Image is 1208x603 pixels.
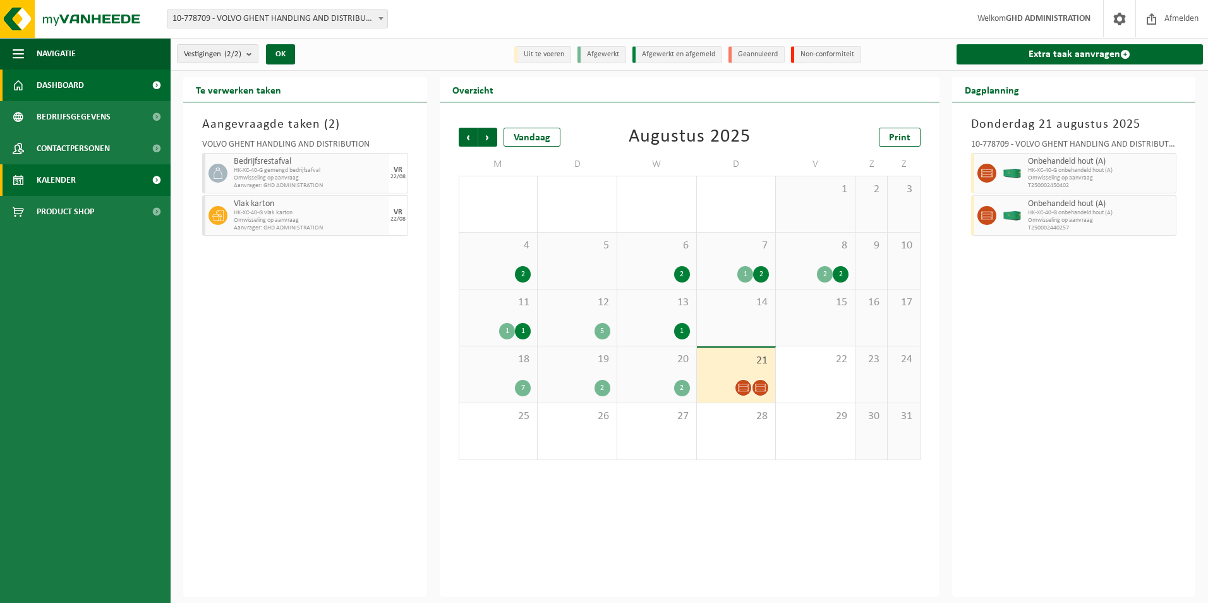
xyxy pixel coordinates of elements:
div: 1 [515,323,531,339]
span: 19 [544,353,610,367]
span: T250002440257 [1028,224,1173,232]
span: 14 [703,296,770,310]
span: Aanvrager: GHD ADMINISTRATION [234,224,386,232]
div: 22/08 [390,174,406,180]
span: HK-XC-40-G gemengd bedrijfsafval [234,167,386,174]
span: Omwisseling op aanvraag [1028,217,1173,224]
span: Vestigingen [184,45,241,64]
span: Omwisseling op aanvraag [234,174,386,182]
h3: Donderdag 21 augustus 2025 [971,115,1177,134]
span: 15 [782,296,849,310]
div: Augustus 2025 [629,128,751,147]
span: 17 [894,296,913,310]
h2: Dagplanning [952,77,1032,102]
td: Z [855,153,888,176]
span: 16 [862,296,881,310]
span: Onbehandeld hout (A) [1028,199,1173,209]
span: HK-XC-40-G onbehandeld hout (A) [1028,167,1173,174]
span: 11 [466,296,531,310]
div: VR [394,209,402,216]
span: 12 [544,296,610,310]
div: 22/08 [390,216,406,222]
span: Onbehandeld hout (A) [1028,157,1173,167]
div: 2 [674,380,690,396]
span: Vorige [459,128,478,147]
span: 28 [703,410,770,423]
span: 10 [894,239,913,253]
span: Bedrijfsrestafval [234,157,386,167]
div: 2 [515,266,531,283]
td: W [617,153,697,176]
h3: Aangevraagde taken ( ) [202,115,408,134]
div: VOLVO GHENT HANDLING AND DISTRIBUTION [202,140,408,153]
div: 10-778709 - VOLVO GHENT HANDLING AND DISTRIBUTION - DESTELDONK [971,140,1177,153]
span: Contactpersonen [37,133,110,164]
span: 3 [894,183,913,197]
span: HK-XC-40-G onbehandeld hout (A) [1028,209,1173,217]
td: Z [888,153,920,176]
h2: Overzicht [440,77,506,102]
td: D [538,153,617,176]
div: 1 [499,323,515,339]
span: Omwisseling op aanvraag [1028,174,1173,182]
a: Print [879,128,921,147]
span: 13 [624,296,690,310]
div: 7 [515,380,531,396]
a: Extra taak aanvragen [957,44,1204,64]
h2: Te verwerken taken [183,77,294,102]
span: 8 [782,239,849,253]
div: 2 [674,266,690,283]
span: Print [889,133,910,143]
strong: GHD ADMINISTRATION [1006,14,1090,23]
img: HK-XC-40-GN-00 [1003,169,1022,178]
count: (2/2) [224,50,241,58]
div: 1 [674,323,690,339]
div: 2 [833,266,849,283]
span: HK-XC-40-G vlak karton [234,209,386,217]
li: Non-conformiteit [791,46,861,63]
span: Vlak karton [234,199,386,209]
span: 18 [466,353,531,367]
span: 20 [624,353,690,367]
div: 2 [753,266,769,283]
span: Product Shop [37,196,94,228]
td: D [697,153,776,176]
div: 5 [595,323,610,339]
span: 27 [624,410,690,423]
li: Afgewerkt [577,46,626,63]
span: Bedrijfsgegevens [37,101,111,133]
span: 6 [624,239,690,253]
span: Kalender [37,164,76,196]
li: Uit te voeren [514,46,571,63]
span: 25 [466,410,531,423]
div: 2 [817,266,833,283]
span: Omwisseling op aanvraag [234,217,386,224]
span: 29 [782,410,849,423]
span: 10-778709 - VOLVO GHENT HANDLING AND DISTRIBUTION - DESTELDONK [167,10,387,28]
span: Dashboard [37,70,84,101]
span: T250002450402 [1028,182,1173,190]
div: VR [394,166,402,174]
button: OK [266,44,295,64]
button: Vestigingen(2/2) [177,44,258,63]
span: 24 [894,353,913,367]
span: 7 [703,239,770,253]
div: 1 [737,266,753,283]
div: Vandaag [504,128,560,147]
li: Geannuleerd [728,46,785,63]
td: M [459,153,538,176]
span: 22 [782,353,849,367]
img: HK-XC-40-GN-00 [1003,211,1022,221]
div: 2 [595,380,610,396]
span: 31 [894,410,913,423]
span: Volgende [478,128,497,147]
span: 4 [466,239,531,253]
span: 9 [862,239,881,253]
span: 2 [329,118,335,131]
span: Aanvrager: GHD ADMINISTRATION [234,182,386,190]
span: 2 [862,183,881,197]
span: 21 [703,354,770,368]
span: Navigatie [37,38,76,70]
td: V [776,153,855,176]
span: 10-778709 - VOLVO GHENT HANDLING AND DISTRIBUTION - DESTELDONK [167,9,388,28]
